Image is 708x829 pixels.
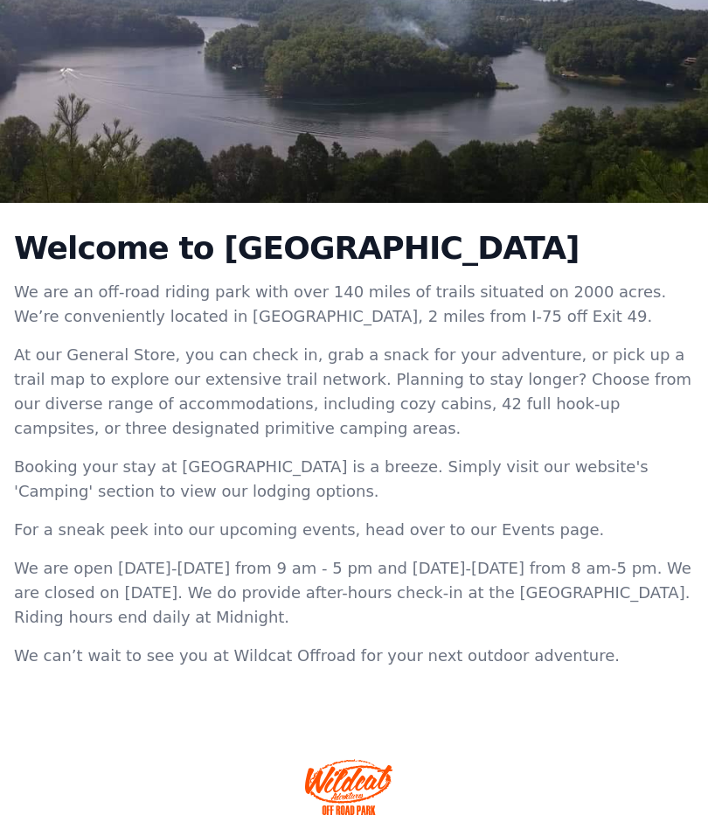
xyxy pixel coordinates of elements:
img: Wildcat Offroad park [305,759,392,815]
p: For a sneak peek into our upcoming events, head over to our Events page. [14,518,694,542]
p: We can’t wait to see you at Wildcat Offroad for your next outdoor adventure. [14,644,694,668]
h2: Welcome to [GEOGRAPHIC_DATA] [14,231,694,266]
p: Booking your stay at [GEOGRAPHIC_DATA] is a breeze. Simply visit our website's 'Camping' section ... [14,455,694,504]
p: At our General Store, you can check in, grab a snack for your adventure, or pick up a trail map t... [14,343,694,441]
p: We are an off-road riding park with over 140 miles of trails situated on 2000 acres. We’re conven... [14,280,694,329]
p: We are open [DATE]-[DATE] from 9 am - 5 pm and [DATE]-[DATE] from 8 am-5 pm. We are closed on [DA... [14,556,694,630]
